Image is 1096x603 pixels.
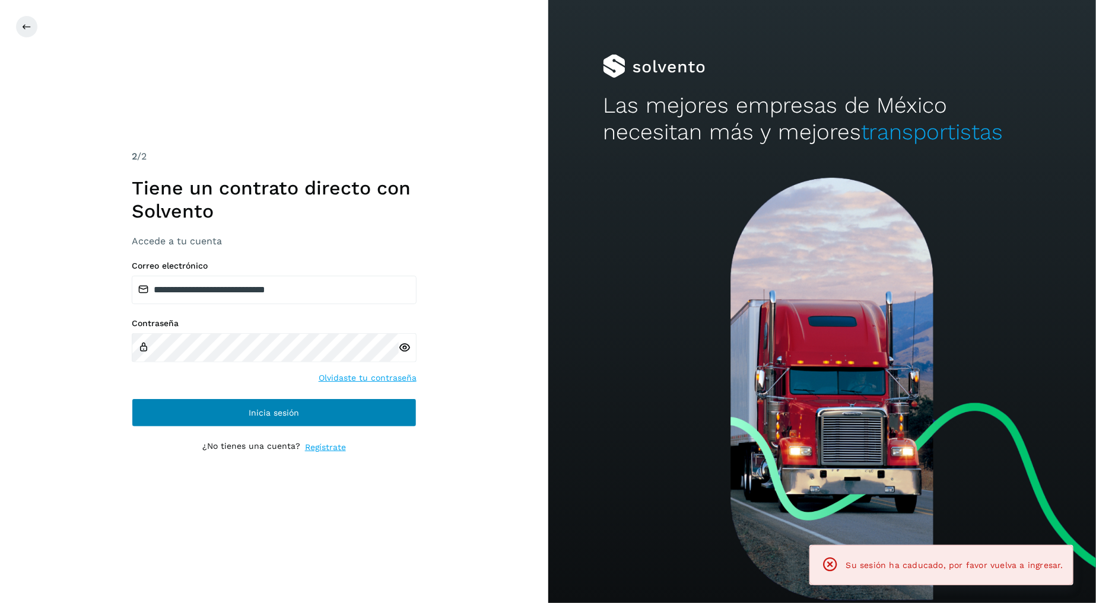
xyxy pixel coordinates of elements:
[249,409,299,417] span: Inicia sesión
[132,177,417,222] h1: Tiene un contrato directo con Solvento
[861,119,1003,145] span: transportistas
[305,441,346,454] a: Regístrate
[132,398,417,427] button: Inicia sesión
[319,372,417,384] a: Olvidaste tu contraseña
[132,318,417,328] label: Contraseña
[132,149,417,164] div: /2
[132,235,417,247] h3: Accede a tu cuenta
[846,560,1063,570] span: Su sesión ha caducado, por favor vuelva a ingresar.
[202,441,300,454] p: ¿No tienes una cuenta?
[132,261,417,271] label: Correo electrónico
[603,92,1041,145] h2: Las mejores empresas de México necesitan más y mejores
[132,151,137,162] span: 2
